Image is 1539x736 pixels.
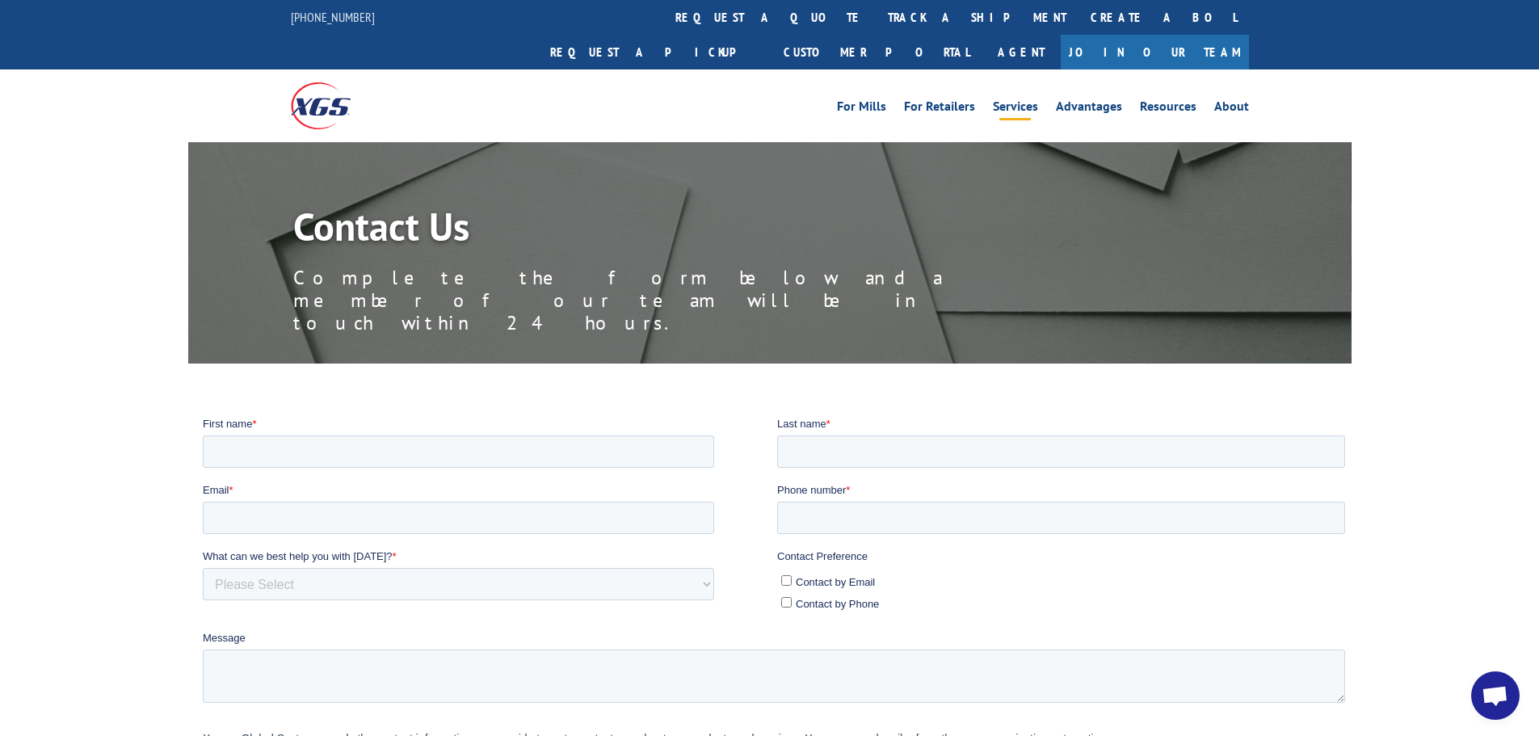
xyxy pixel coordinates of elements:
a: Services [993,100,1038,118]
a: About [1214,100,1249,118]
a: Request a pickup [538,35,772,69]
a: For Mills [837,100,886,118]
a: Resources [1140,100,1196,118]
a: [PHONE_NUMBER] [291,9,375,25]
p: Complete the form below and a member of our team will be in touch within 24 hours. [293,267,1020,334]
a: Agent [982,35,1061,69]
a: Join Our Team [1061,35,1249,69]
a: For Retailers [904,100,975,118]
a: Customer Portal [772,35,982,69]
div: Open chat [1471,671,1520,720]
h1: Contact Us [293,207,1020,254]
a: Advantages [1056,100,1122,118]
